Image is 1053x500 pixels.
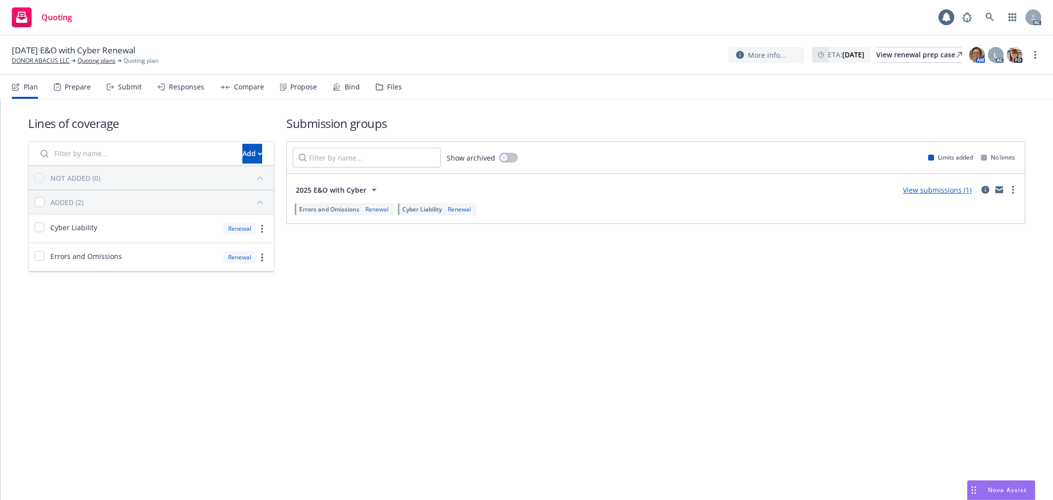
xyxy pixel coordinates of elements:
[242,144,262,164] button: Add
[993,184,1005,196] a: mail
[41,13,72,21] span: Quoting
[363,205,390,213] div: Renewal
[345,83,360,91] div: Bind
[402,205,442,213] span: Cyber Liability
[387,83,402,91] div: Files
[123,56,158,65] span: Quoting plan
[1007,47,1022,63] img: photo
[903,185,972,195] a: View submissions (1)
[1003,7,1022,27] a: Switch app
[876,47,962,62] div: View renewal prep case
[988,486,1027,494] span: Nova Assist
[979,184,991,196] a: circleInformation
[50,170,268,186] button: NOT ADDED (0)
[447,153,495,163] span: Show archived
[50,173,100,183] div: NOT ADDED (0)
[65,83,91,91] div: Prepare
[968,481,980,500] div: Drag to move
[12,44,135,56] span: [DATE] E&O with Cyber Renewal
[980,7,1000,27] a: Search
[223,251,256,263] div: Renewal
[1029,49,1041,61] a: more
[35,144,236,164] input: Filter by name...
[957,7,977,27] a: Report a Bug
[78,56,116,65] a: Quoting plans
[12,56,70,65] a: DONOR ABACUS LLC
[293,148,441,167] input: Filter by name...
[296,185,366,195] span: 2025 E&O with Cyber
[234,83,264,91] div: Compare
[828,49,864,60] span: ETA :
[24,83,38,91] div: Plan
[50,197,83,208] div: ADDED (2)
[28,115,274,131] h1: Lines of coverage
[876,47,962,63] a: View renewal prep case
[842,50,864,59] strong: [DATE]
[967,480,1035,500] button: Nova Assist
[118,83,142,91] div: Submit
[1007,184,1019,196] a: more
[928,153,973,162] div: Limits added
[969,47,985,63] img: photo
[728,47,804,63] button: More info...
[290,83,317,91] div: Propose
[446,205,473,213] div: Renewal
[293,180,383,200] button: 2025 E&O with Cyber
[748,50,786,60] span: More info...
[50,222,97,233] span: Cyber Liability
[994,50,998,60] span: L
[8,3,76,31] a: Quoting
[299,205,359,213] span: Errors and Omissions
[223,222,256,235] div: Renewal
[981,153,1015,162] div: No limits
[256,251,268,263] a: more
[256,223,268,235] a: more
[286,115,1025,131] h1: Submission groups
[50,194,268,210] button: ADDED (2)
[50,251,122,261] span: Errors and Omissions
[169,83,204,91] div: Responses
